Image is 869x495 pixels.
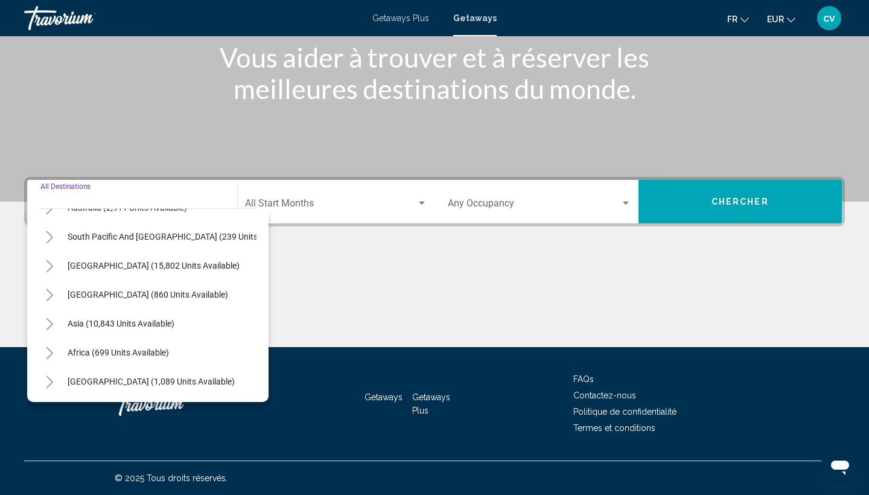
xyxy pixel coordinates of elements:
[24,6,360,30] a: Travorium
[62,368,241,395] button: [GEOGRAPHIC_DATA] (1,089 units available)
[767,14,784,24] span: EUR
[37,369,62,394] button: Toggle Middle East (1,089 units available)
[37,283,62,307] button: Toggle Central America (860 units available)
[68,261,240,270] span: [GEOGRAPHIC_DATA] (15,802 units available)
[453,13,497,23] a: Getaways
[208,42,661,104] h1: Vous aider à trouver et à réserver les meilleures destinations du monde.
[62,339,175,366] button: Africa (699 units available)
[573,391,636,400] a: Contactez-nous
[68,232,296,241] span: South Pacific and [GEOGRAPHIC_DATA] (239 units available)
[412,392,450,415] a: Getaways Plus
[62,252,246,279] button: [GEOGRAPHIC_DATA] (15,802 units available)
[573,423,655,433] a: Termes et conditions
[37,225,62,249] button: Toggle South Pacific and Oceania (239 units available)
[364,392,403,402] a: Getaways
[727,14,737,24] span: fr
[115,473,228,483] span: © 2025 Tous droits réservés.
[68,377,235,386] span: [GEOGRAPHIC_DATA] (1,089 units available)
[767,10,795,28] button: Change currency
[813,5,845,31] button: User Menu
[27,180,842,223] div: Search widget
[573,407,676,417] a: Politique de confidentialité
[37,340,62,365] button: Toggle Africa (699 units available)
[115,386,235,422] a: Travorium
[711,197,769,207] span: Chercher
[372,13,429,23] a: Getaways Plus
[638,180,842,223] button: Chercher
[62,281,234,308] button: [GEOGRAPHIC_DATA] (860 units available)
[68,319,174,328] span: Asia (10,843 units available)
[821,447,859,485] iframe: Bouton de lancement de la fenêtre de messagerie
[727,10,749,28] button: Change language
[37,254,62,278] button: Toggle South America (15,802 units available)
[68,348,169,357] span: Africa (699 units available)
[823,12,835,24] span: cv
[37,311,62,336] button: Toggle Asia (10,843 units available)
[68,290,228,299] span: [GEOGRAPHIC_DATA] (860 units available)
[573,374,594,384] a: FAQs
[62,223,302,251] button: South Pacific and [GEOGRAPHIC_DATA] (239 units available)
[62,310,180,337] button: Asia (10,843 units available)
